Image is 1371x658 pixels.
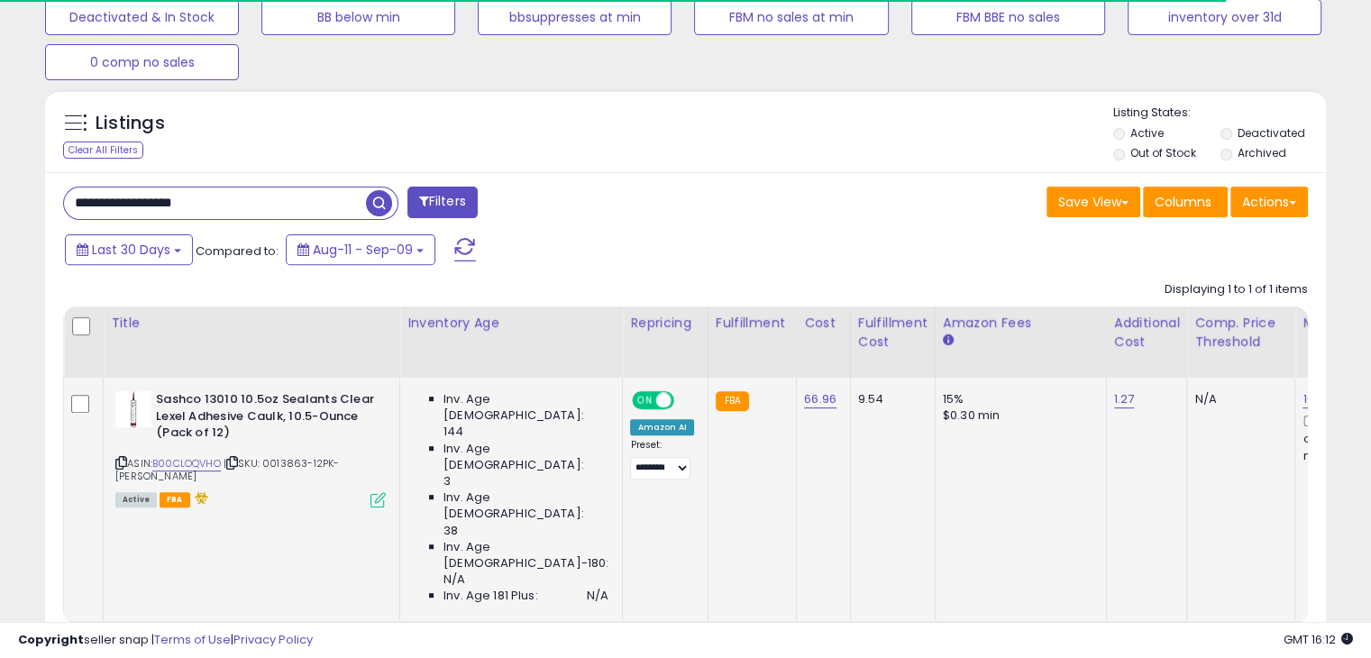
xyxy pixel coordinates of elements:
[943,314,1099,333] div: Amazon Fees
[443,571,465,588] span: N/A
[443,473,451,489] span: 3
[233,631,313,648] a: Privacy Policy
[443,539,608,571] span: Inv. Age [DEMOGRAPHIC_DATA]-180:
[1114,314,1180,352] div: Additional Cost
[443,424,463,440] span: 144
[943,391,1092,407] div: 15%
[587,588,608,604] span: N/A
[630,419,693,435] div: Amazon AI
[313,241,413,259] span: Aug-11 - Sep-09
[65,234,193,265] button: Last 30 Days
[1230,187,1308,217] button: Actions
[672,393,700,408] span: OFF
[716,391,749,411] small: FBA
[1237,145,1285,160] label: Archived
[190,491,209,504] i: hazardous material
[1194,391,1281,407] div: N/A
[1047,187,1140,217] button: Save View
[716,314,789,333] div: Fulfillment
[630,314,699,333] div: Repricing
[443,489,608,522] span: Inv. Age [DEMOGRAPHIC_DATA]:
[943,333,954,349] small: Amazon Fees.
[407,187,478,218] button: Filters
[92,241,170,259] span: Last 30 Days
[286,234,435,265] button: Aug-11 - Sep-09
[160,492,190,507] span: FBA
[18,631,84,648] strong: Copyright
[1237,125,1304,141] label: Deactivated
[1130,125,1164,141] label: Active
[1113,105,1326,122] p: Listing States:
[1302,390,1335,408] a: 101.00
[630,439,693,480] div: Preset:
[63,142,143,159] div: Clear All Filters
[804,314,843,333] div: Cost
[115,391,151,427] img: 31pt-4u0ZVL._SL40_.jpg
[96,111,165,136] h5: Listings
[1130,145,1196,160] label: Out of Stock
[1143,187,1228,217] button: Columns
[443,441,608,473] span: Inv. Age [DEMOGRAPHIC_DATA]:
[1165,281,1308,298] div: Displaying 1 to 1 of 1 items
[858,314,928,352] div: Fulfillment Cost
[45,44,239,80] button: 0 comp no sales
[156,391,375,446] b: Sashco 13010 10.5oz Sealants Clear Lexel Adhesive Caulk, 10.5-Ounce (Pack of 12)
[18,632,313,649] div: seller snap | |
[858,391,921,407] div: 9.54
[1284,631,1353,648] span: 2025-10-10 16:12 GMT
[443,391,608,424] span: Inv. Age [DEMOGRAPHIC_DATA]:
[635,393,657,408] span: ON
[115,456,339,483] span: | SKU: 0013863-12PK-[PERSON_NAME]
[115,391,386,506] div: ASIN:
[154,631,231,648] a: Terms of Use
[804,390,836,408] a: 66.96
[1114,390,1135,408] a: 1.27
[111,314,392,333] div: Title
[443,523,458,539] span: 38
[943,407,1092,424] div: $0.30 min
[1155,193,1211,211] span: Columns
[196,242,279,260] span: Compared to:
[152,456,221,471] a: B00CLOQVHO
[1194,314,1287,352] div: Comp. Price Threshold
[115,492,157,507] span: All listings currently available for purchase on Amazon
[443,588,538,604] span: Inv. Age 181 Plus:
[407,314,615,333] div: Inventory Age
